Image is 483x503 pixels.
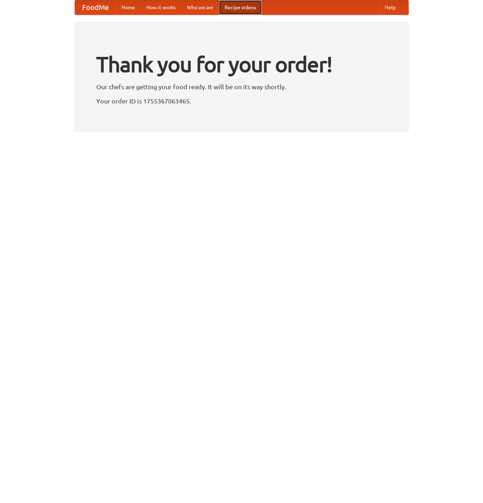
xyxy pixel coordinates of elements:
[116,0,141,15] a: Home
[96,96,387,106] p: Your order ID is 1755367063465.
[96,81,387,92] p: Our chefs are getting your food ready. It will be on its way shortly.
[141,0,181,15] a: How it works
[219,0,262,15] a: Recipe videos
[75,0,116,15] a: FoodMe
[181,0,219,15] a: Who we are
[379,0,401,15] a: Help
[96,47,387,81] h1: Thank you for your order!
